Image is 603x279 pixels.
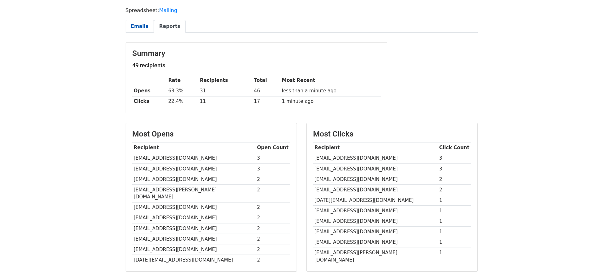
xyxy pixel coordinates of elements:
[313,248,438,265] td: [EMAIL_ADDRESS][PERSON_NAME][DOMAIN_NAME]
[313,195,438,206] td: [DATE][EMAIL_ADDRESS][DOMAIN_NAME]
[438,216,471,227] td: 1
[198,75,252,86] th: Recipients
[313,163,438,174] td: [EMAIL_ADDRESS][DOMAIN_NAME]
[132,223,256,234] td: [EMAIL_ADDRESS][DOMAIN_NAME]
[132,174,256,184] td: [EMAIL_ADDRESS][DOMAIN_NAME]
[438,248,471,265] td: 1
[154,20,186,33] a: Reports
[132,62,381,69] h5: 49 recipients
[438,184,471,195] td: 2
[252,75,280,86] th: Total
[256,184,290,202] td: 2
[132,244,256,255] td: [EMAIL_ADDRESS][DOMAIN_NAME]
[280,75,381,86] th: Most Recent
[313,206,438,216] td: [EMAIL_ADDRESS][DOMAIN_NAME]
[313,216,438,227] td: [EMAIL_ADDRESS][DOMAIN_NAME]
[256,223,290,234] td: 2
[438,237,471,248] td: 1
[256,143,290,153] th: Open Count
[132,234,256,244] td: [EMAIL_ADDRESS][DOMAIN_NAME]
[167,86,198,96] td: 63.3%
[438,153,471,163] td: 3
[132,86,167,96] th: Opens
[256,174,290,184] td: 2
[132,163,256,174] td: [EMAIL_ADDRESS][DOMAIN_NAME]
[132,153,256,163] td: [EMAIL_ADDRESS][DOMAIN_NAME]
[438,174,471,184] td: 2
[132,130,290,139] h3: Most Opens
[126,7,478,14] p: Spreadsheet:
[438,227,471,237] td: 1
[256,244,290,255] td: 2
[132,184,256,202] td: [EMAIL_ADDRESS][PERSON_NAME][DOMAIN_NAME]
[280,86,381,96] td: less than a minute ago
[256,163,290,174] td: 3
[256,255,290,265] td: 2
[438,143,471,153] th: Click Count
[313,174,438,184] td: [EMAIL_ADDRESS][DOMAIN_NAME]
[198,86,252,96] td: 31
[571,249,603,279] iframe: Chat Widget
[313,153,438,163] td: [EMAIL_ADDRESS][DOMAIN_NAME]
[313,237,438,248] td: [EMAIL_ADDRESS][DOMAIN_NAME]
[438,163,471,174] td: 3
[132,96,167,107] th: Clicks
[313,227,438,237] td: [EMAIL_ADDRESS][DOMAIN_NAME]
[132,49,381,58] h3: Summary
[313,184,438,195] td: [EMAIL_ADDRESS][DOMAIN_NAME]
[159,7,177,13] a: Mailing
[167,75,198,86] th: Rate
[132,143,256,153] th: Recipient
[256,234,290,244] td: 2
[438,206,471,216] td: 1
[438,195,471,206] td: 1
[280,96,381,107] td: 1 minute ago
[132,213,256,223] td: [EMAIL_ADDRESS][DOMAIN_NAME]
[252,96,280,107] td: 17
[256,202,290,213] td: 2
[132,255,256,265] td: [DATE][EMAIL_ADDRESS][DOMAIN_NAME]
[167,96,198,107] td: 22.4%
[126,20,154,33] a: Emails
[313,143,438,153] th: Recipient
[256,213,290,223] td: 2
[198,96,252,107] td: 11
[132,202,256,213] td: [EMAIL_ADDRESS][DOMAIN_NAME]
[252,86,280,96] td: 46
[313,130,471,139] h3: Most Clicks
[256,153,290,163] td: 3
